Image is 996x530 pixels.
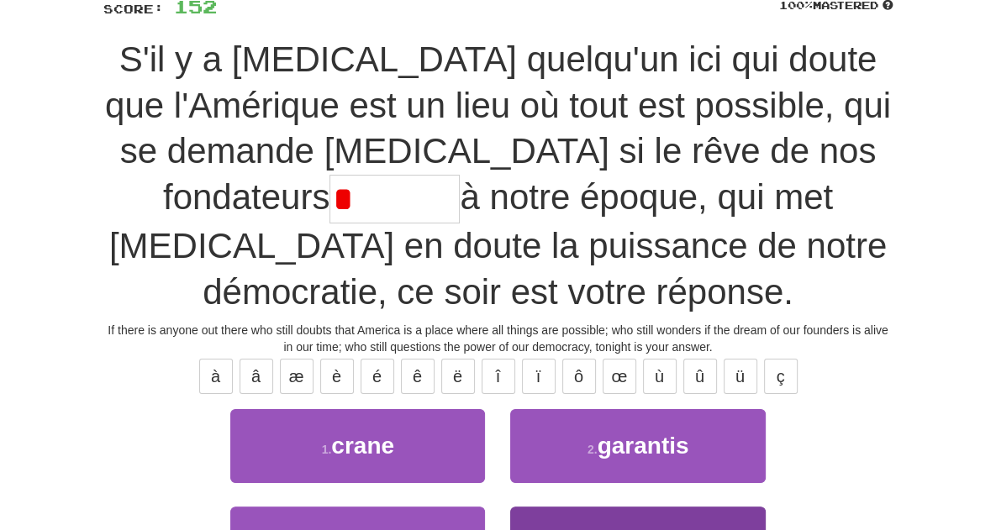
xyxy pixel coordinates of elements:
[510,409,765,482] button: 2.garantis
[240,359,273,394] button: â
[683,359,717,394] button: û
[109,177,887,312] span: à notre époque, qui met [MEDICAL_DATA] en doute la puissance de notre démocratie, ce soir est vot...
[724,359,757,394] button: ü
[764,359,798,394] button: ç
[105,39,891,217] span: S'il y a [MEDICAL_DATA] quelqu'un ici qui doute que l'Amérique est un lieu où tout est possible, ...
[320,359,354,394] button: è
[103,2,164,16] span: Score:
[230,409,485,482] button: 1.crane
[522,359,556,394] button: ï
[199,359,233,394] button: à
[331,433,394,459] span: crane
[603,359,636,394] button: œ
[103,322,893,355] div: If there is anyone out there who still doubts that America is a place where all things are possib...
[598,433,689,459] span: garantis
[643,359,677,394] button: ù
[322,443,332,456] small: 1 .
[280,359,314,394] button: æ
[441,359,475,394] button: ë
[562,359,596,394] button: ô
[588,443,598,456] small: 2 .
[401,359,435,394] button: ê
[361,359,394,394] button: é
[482,359,515,394] button: î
